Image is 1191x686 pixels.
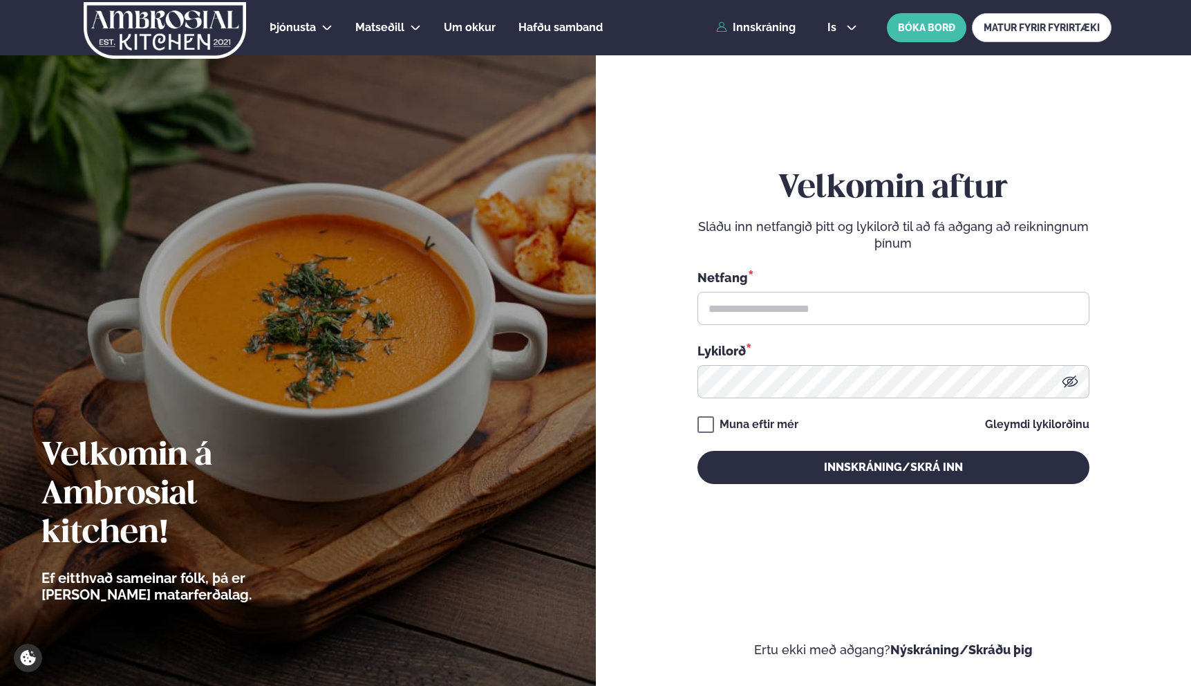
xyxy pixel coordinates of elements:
a: Um okkur [444,19,496,36]
a: Hafðu samband [518,19,603,36]
span: is [827,22,841,33]
button: is [816,22,868,33]
a: Cookie settings [14,644,42,672]
span: Um okkur [444,21,496,34]
h2: Velkomin aftur [697,169,1089,208]
button: BÓKA BORÐ [887,13,966,42]
p: Sláðu inn netfangið þitt og lykilorð til að fá aðgang að reikningnum þínum [697,219,1089,252]
span: Hafðu samband [518,21,603,34]
a: Þjónusta [270,19,316,36]
span: Þjónusta [270,21,316,34]
div: Netfang [697,268,1089,286]
a: Innskráning [716,21,796,34]
a: Gleymdi lykilorðinu [985,419,1089,430]
span: Matseðill [355,21,404,34]
p: Ertu ekki með aðgang? [637,642,1150,658]
p: Ef eitthvað sameinar fólk, þá er [PERSON_NAME] matarferðalag. [41,570,328,603]
a: Nýskráning/Skráðu þig [890,642,1033,657]
h2: Velkomin á Ambrosial kitchen! [41,437,328,553]
a: Matseðill [355,19,404,36]
div: Lykilorð [697,342,1089,360]
button: Innskráning/Skrá inn [697,451,1089,484]
a: MATUR FYRIR FYRIRTÆKI [972,13,1112,42]
img: logo [82,2,247,59]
